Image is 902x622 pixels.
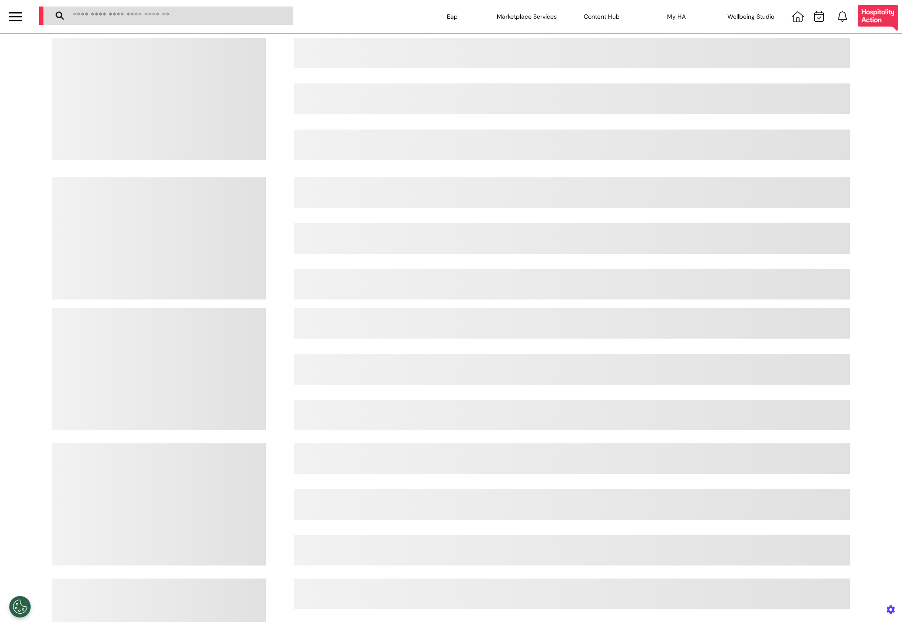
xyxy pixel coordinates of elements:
div: Content Hub [564,4,639,29]
div: Wellbeing Studio [714,4,788,29]
div: My HA [639,4,714,29]
div: Eap [415,4,489,29]
button: Open Preferences [9,596,31,618]
div: Marketplace Services [489,4,564,29]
